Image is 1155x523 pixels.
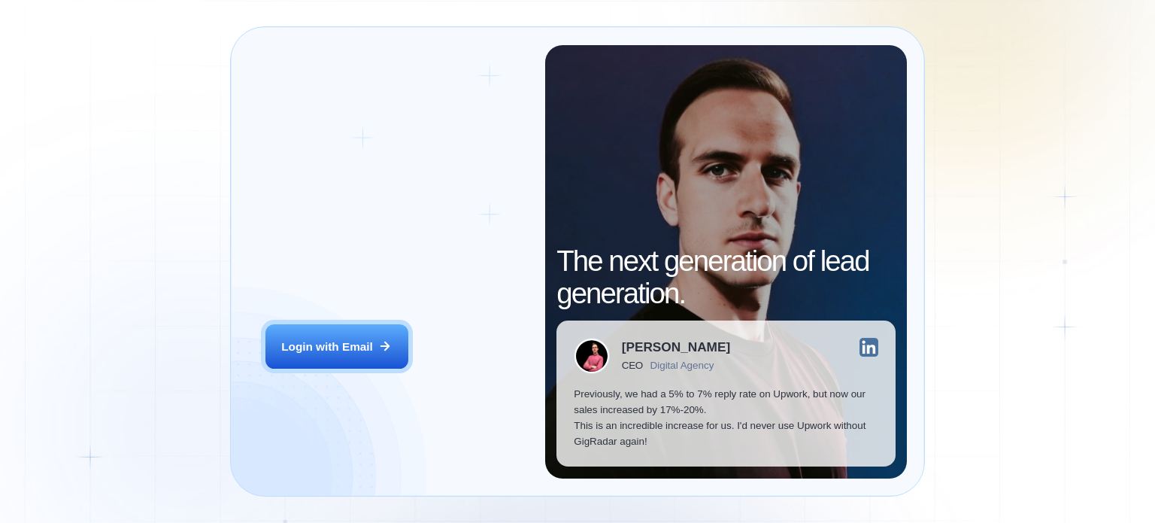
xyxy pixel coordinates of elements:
div: [PERSON_NAME] [622,341,730,354]
p: Previously, we had a 5% to 7% reply rate on Upwork, but now our sales increased by 17%-20%. This ... [574,386,878,450]
button: Login with Email [265,324,408,369]
div: Digital Agency [650,360,714,371]
h2: The next generation of lead generation. [556,245,896,309]
div: CEO [622,360,643,371]
div: Login with Email [281,339,373,354]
